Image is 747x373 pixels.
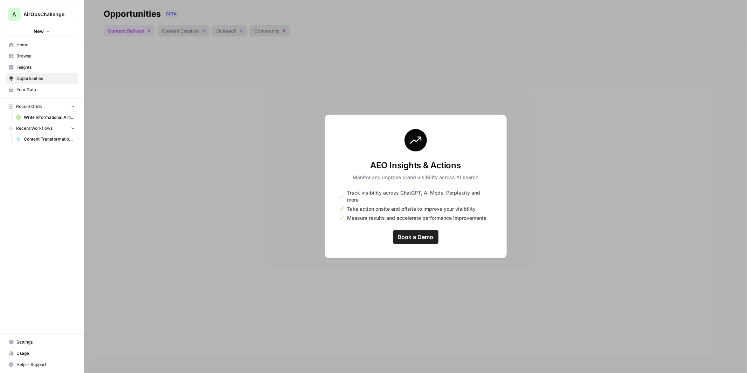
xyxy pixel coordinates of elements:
span: Book a Demo [398,233,434,241]
a: Usage [6,348,78,359]
span: Write Informational Article [24,114,75,121]
span: Track visibility across ChatGPT, AI Mode, Perplexity and more [347,189,492,203]
button: Help + Support [6,359,78,370]
span: Your Data [16,87,75,93]
a: Opportunities [6,73,78,84]
a: Content Transformation Workflow [13,134,78,145]
span: Opportunities [16,75,75,82]
span: New [34,28,44,35]
button: New [6,26,78,36]
span: Home [16,42,75,48]
span: A [13,10,16,19]
span: Settings [16,339,75,345]
span: AirOpsChallenge [23,11,66,18]
span: Help + Support [16,361,75,368]
p: Monitor and improve brand visibility across AI search [353,174,478,181]
a: Insights [6,62,78,73]
a: Your Data [6,84,78,95]
span: Browse [16,53,75,59]
span: Usage [16,350,75,357]
a: Settings [6,337,78,348]
h3: AEO Insights & Actions [353,160,478,171]
span: Content Transformation Workflow [24,136,75,142]
span: Recent Grids [16,103,42,110]
span: Insights [16,64,75,70]
a: Book a Demo [393,230,438,244]
a: Browse [6,50,78,62]
button: Recent Grids [6,101,78,112]
span: Measure results and accelerate performance improvements [347,215,487,222]
span: Take action onsite and offsite to improve your visibility [347,205,476,212]
button: Workspace: AirOpsChallenge [6,6,78,23]
a: Home [6,39,78,50]
button: Recent Workflows [6,123,78,134]
a: Write Informational Article [13,112,78,123]
span: Recent Workflows [16,125,53,131]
